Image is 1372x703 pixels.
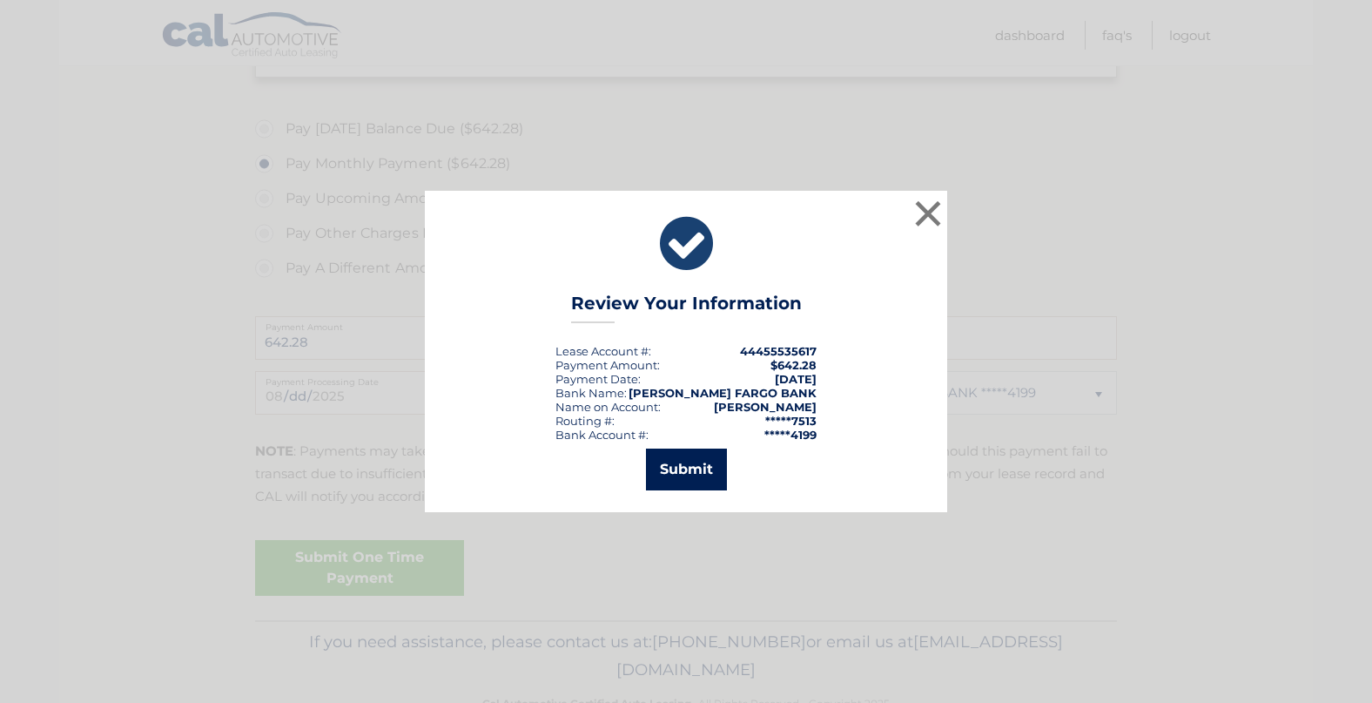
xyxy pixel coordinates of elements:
[555,372,641,386] div: :
[740,344,817,358] strong: 44455535617
[555,428,649,442] div: Bank Account #:
[555,372,638,386] span: Payment Date
[555,414,615,428] div: Routing #:
[555,386,627,400] div: Bank Name:
[911,196,945,231] button: ×
[714,400,817,414] strong: [PERSON_NAME]
[555,344,651,358] div: Lease Account #:
[555,400,661,414] div: Name on Account:
[770,358,817,372] span: $642.28
[571,293,802,323] h3: Review Your Information
[629,386,817,400] strong: [PERSON_NAME] FARGO BANK
[555,358,660,372] div: Payment Amount:
[646,449,727,490] button: Submit
[775,372,817,386] span: [DATE]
